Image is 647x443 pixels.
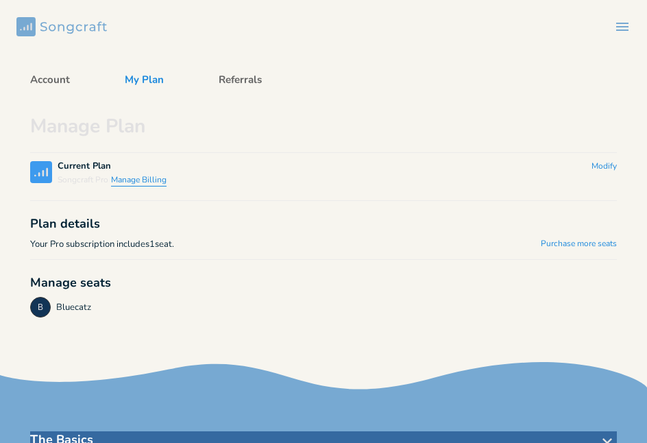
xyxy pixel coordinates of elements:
[114,73,175,92] button: My Plan
[111,175,167,187] button: Manage Billing
[541,239,617,250] a: Purchase more seats
[30,297,51,318] div: Bluecatz
[30,238,174,251] span: Your Pro subscription includes 1 seat .
[58,162,111,171] div: Current Plan
[591,161,617,173] button: Modify
[30,276,617,289] div: Manage seats
[58,176,167,187] div: Songcraft Pro
[56,301,91,314] div: Bluecatz
[30,117,145,136] h1: Manage Plan
[19,73,81,92] button: Account
[208,73,273,92] button: Referrals
[30,217,617,230] div: Plan details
